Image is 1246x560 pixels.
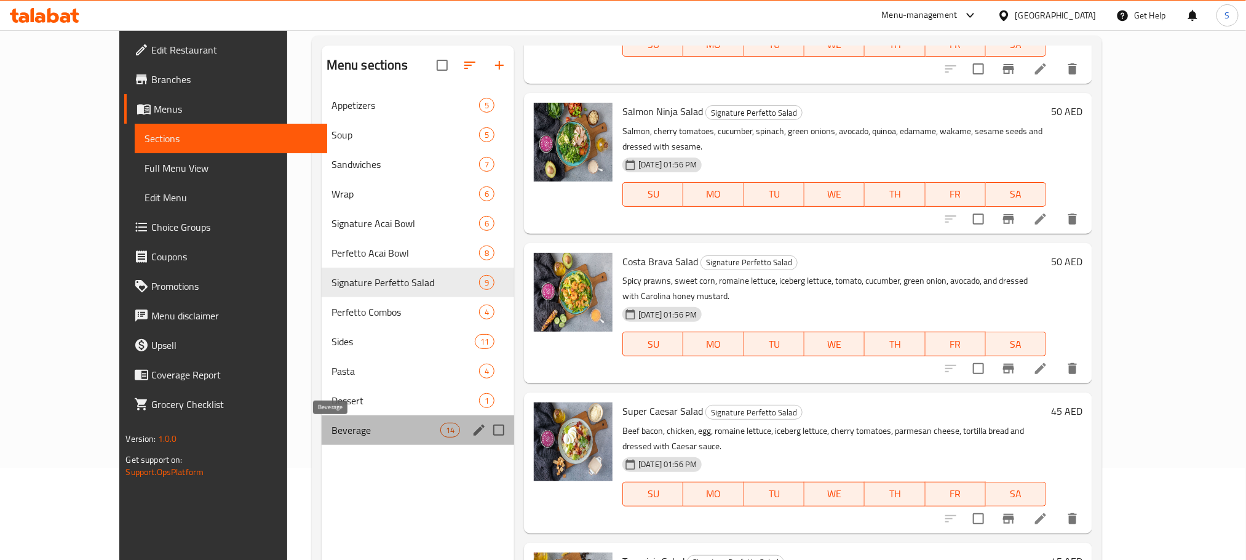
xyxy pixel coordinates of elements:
a: Support.OpsPlatform [125,464,204,480]
a: Full Menu View [135,153,327,183]
span: Super Caesar Salad [622,402,703,420]
button: SA [986,482,1046,506]
a: Promotions [124,271,327,301]
span: FR [931,36,981,54]
div: Menu-management [882,8,958,23]
span: Edit Menu [145,190,317,205]
span: 4 [480,366,494,377]
span: 5 [480,100,494,111]
div: Soup5 [322,120,514,150]
span: Signature Perfetto Salad [706,106,802,120]
a: Menu disclaimer [124,301,327,330]
span: WE [809,485,860,503]
div: Perfetto Acai Bowl8 [322,238,514,268]
span: Salmon Ninja Salad [622,102,703,121]
a: Grocery Checklist [124,390,327,419]
h6: 50 AED [1051,253,1082,270]
div: Signature Perfetto Salad [331,275,479,290]
button: SU [622,482,683,506]
p: Spicy prawns, sweet corn, romaine lettuce, iceberg lettuce, tomato, cucumber, green onion, avocad... [622,273,1046,304]
span: Edit Restaurant [151,42,317,57]
button: WE [804,482,865,506]
div: items [479,393,494,408]
span: Dessert [331,393,479,408]
div: items [479,216,494,231]
span: Sandwiches [331,157,479,172]
button: Add section [485,50,514,80]
span: Branches [151,72,317,87]
span: Coverage Report [151,367,317,382]
img: Super Caesar Salad [534,402,613,481]
button: MO [683,332,744,356]
span: [DATE] 01:56 PM [633,159,702,170]
span: FR [931,185,981,203]
span: SU [628,485,678,503]
div: Wrap [331,186,479,201]
span: [DATE] 01:56 PM [633,458,702,470]
span: 11 [475,336,494,348]
span: Costa Brava Salad [622,252,698,271]
a: Edit Menu [135,183,327,212]
div: items [479,98,494,113]
span: 6 [480,188,494,200]
span: 6 [480,218,494,230]
span: Select to update [966,356,991,382]
span: FR [931,485,981,503]
div: Dessert1 [322,386,514,415]
span: Select to update [966,56,991,82]
a: Edit Restaurant [124,35,327,65]
span: Sides [331,334,475,349]
span: TU [749,485,800,503]
span: MO [688,185,739,203]
span: S [1225,9,1230,22]
button: FR [926,332,986,356]
span: TU [749,185,800,203]
a: Edit menu item [1033,212,1048,226]
span: 8 [480,247,494,259]
span: SU [628,335,678,353]
button: MO [683,482,744,506]
div: items [479,305,494,319]
div: items [479,186,494,201]
span: Full Menu View [145,161,317,175]
div: Perfetto Combos4 [322,297,514,327]
span: Signature Acai Bowl [331,216,479,231]
div: Pasta4 [322,356,514,386]
span: Pasta [331,364,479,378]
img: Costa Brava Salad [534,253,613,332]
button: edit [470,421,488,439]
div: items [479,127,494,142]
span: MO [688,36,739,54]
span: Select to update [966,206,991,232]
div: Sandwiches7 [322,150,514,179]
span: MO [688,335,739,353]
span: Signature Perfetto Salad [706,406,802,420]
a: Upsell [124,330,327,360]
span: TH [870,335,920,353]
span: [DATE] 01:56 PM [633,309,702,321]
span: WE [809,36,860,54]
span: Sort sections [455,50,485,80]
button: SU [622,332,683,356]
span: Promotions [151,279,317,294]
nav: Menu sections [322,86,514,450]
span: Select to update [966,506,991,532]
div: Signature Perfetto Salad [700,255,798,270]
h2: Menu sections [327,56,408,74]
a: Edit menu item [1033,361,1048,376]
div: Wrap6 [322,179,514,209]
span: TH [870,185,920,203]
span: Menus [154,102,317,116]
span: WE [809,335,860,353]
button: Branch-specific-item [994,54,1023,84]
span: 5 [480,129,494,141]
button: delete [1058,354,1087,383]
div: Beverage14edit [322,415,514,445]
button: MO [683,182,744,207]
span: MO [688,485,739,503]
span: Select all sections [429,52,455,78]
button: FR [926,482,986,506]
button: delete [1058,504,1087,534]
div: [GEOGRAPHIC_DATA] [1015,9,1097,22]
button: TU [744,482,804,506]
